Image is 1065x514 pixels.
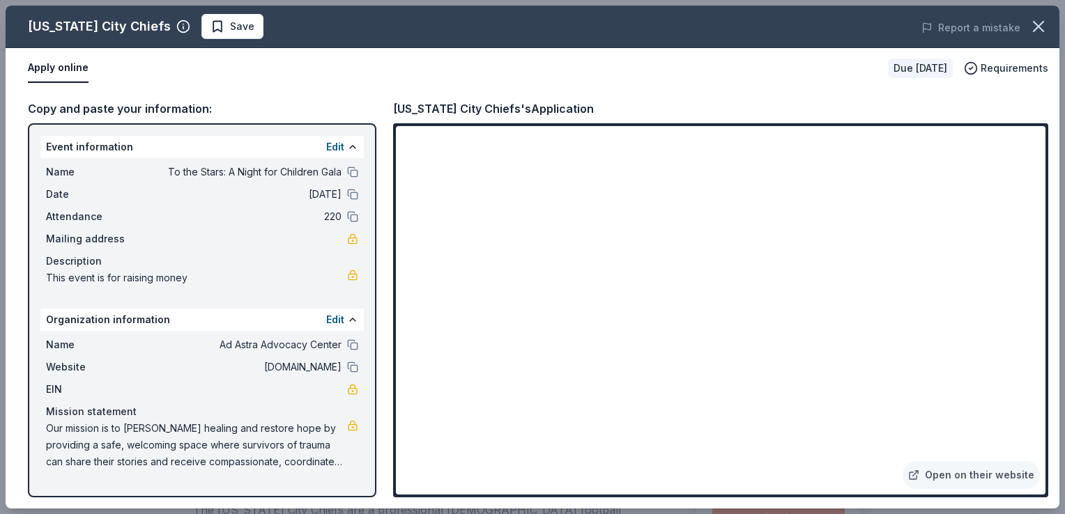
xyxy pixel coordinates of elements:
[230,18,254,35] span: Save
[46,164,139,180] span: Name
[46,420,347,470] span: Our mission is to [PERSON_NAME] healing and restore hope by providing a safe, welcoming space whe...
[46,270,347,286] span: This event is for raising money
[46,186,139,203] span: Date
[28,54,89,83] button: Apply online
[888,59,953,78] div: Due [DATE]
[46,208,139,225] span: Attendance
[28,15,171,38] div: [US_STATE] City Chiefs
[46,359,139,375] span: Website
[981,60,1048,77] span: Requirements
[393,100,594,118] div: [US_STATE] City Chiefs's Application
[46,336,139,353] span: Name
[46,253,358,270] div: Description
[139,208,342,225] span: 220
[40,309,364,331] div: Organization information
[40,136,364,158] div: Event information
[326,311,344,328] button: Edit
[326,139,344,155] button: Edit
[46,381,139,398] span: EIN
[46,231,139,247] span: Mailing address
[903,461,1040,489] a: Open on their website
[964,60,1048,77] button: Requirements
[139,359,342,375] span: [DOMAIN_NAME]
[46,403,358,420] div: Mission statement
[139,164,342,180] span: To the Stars: A Night for Children Gala
[921,20,1020,36] button: Report a mistake
[201,14,263,39] button: Save
[28,100,376,118] div: Copy and paste your information:
[139,186,342,203] span: [DATE]
[139,336,342,353] span: Ad Astra Advocacy Center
